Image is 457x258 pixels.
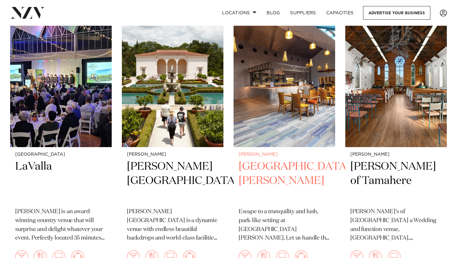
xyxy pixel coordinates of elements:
a: Locations [217,6,262,20]
small: [PERSON_NAME] [127,152,218,157]
a: Capacities [321,6,359,20]
a: BLOG [262,6,285,20]
small: [GEOGRAPHIC_DATA] [15,152,107,157]
a: Advertise your business [363,6,430,20]
h2: [GEOGRAPHIC_DATA][PERSON_NAME] [239,160,330,202]
p: [PERSON_NAME] is an award-winning country venue that will surprise and delight whatever your even... [15,207,107,243]
h2: [PERSON_NAME] of Tamahere [350,160,442,202]
h2: LaValla [15,160,107,202]
h2: [PERSON_NAME][GEOGRAPHIC_DATA] [127,160,218,202]
p: [PERSON_NAME]’s of [GEOGRAPHIC_DATA] a Wedding and function venue, [GEOGRAPHIC_DATA], [GEOGRAPHIC... [350,207,442,243]
img: nzv-logo.png [10,7,45,18]
small: [PERSON_NAME] [239,152,330,157]
p: [PERSON_NAME][GEOGRAPHIC_DATA] is a dynamic venue with endless beautiful backdrops and world-clas... [127,207,218,243]
p: Escape to a tranquility and lush, park-like setting at [GEOGRAPHIC_DATA][PERSON_NAME]. Let us han... [239,207,330,243]
small: [PERSON_NAME] [350,152,442,157]
a: SUPPLIERS [285,6,321,20]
